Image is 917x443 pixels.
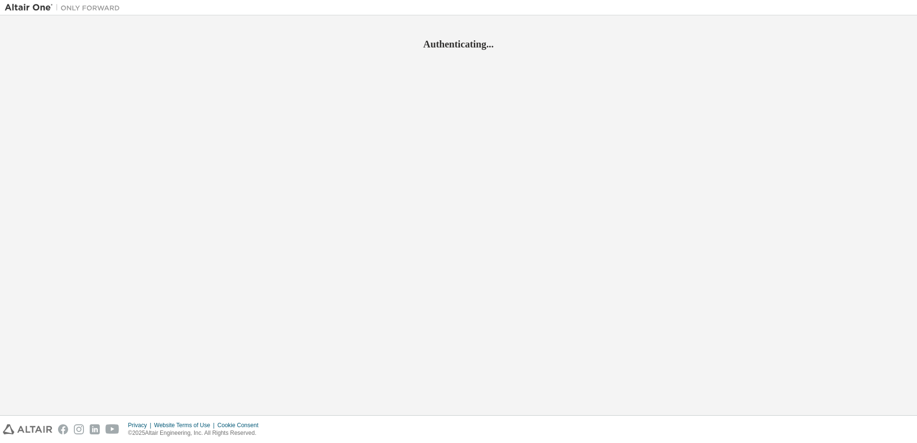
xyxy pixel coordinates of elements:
div: Cookie Consent [217,421,264,429]
h2: Authenticating... [5,38,912,50]
div: Website Terms of Use [154,421,217,429]
img: Altair One [5,3,125,12]
img: instagram.svg [74,424,84,434]
div: Privacy [128,421,154,429]
p: © 2025 Altair Engineering, Inc. All Rights Reserved. [128,429,264,437]
img: linkedin.svg [90,424,100,434]
img: altair_logo.svg [3,424,52,434]
img: youtube.svg [106,424,119,434]
img: facebook.svg [58,424,68,434]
